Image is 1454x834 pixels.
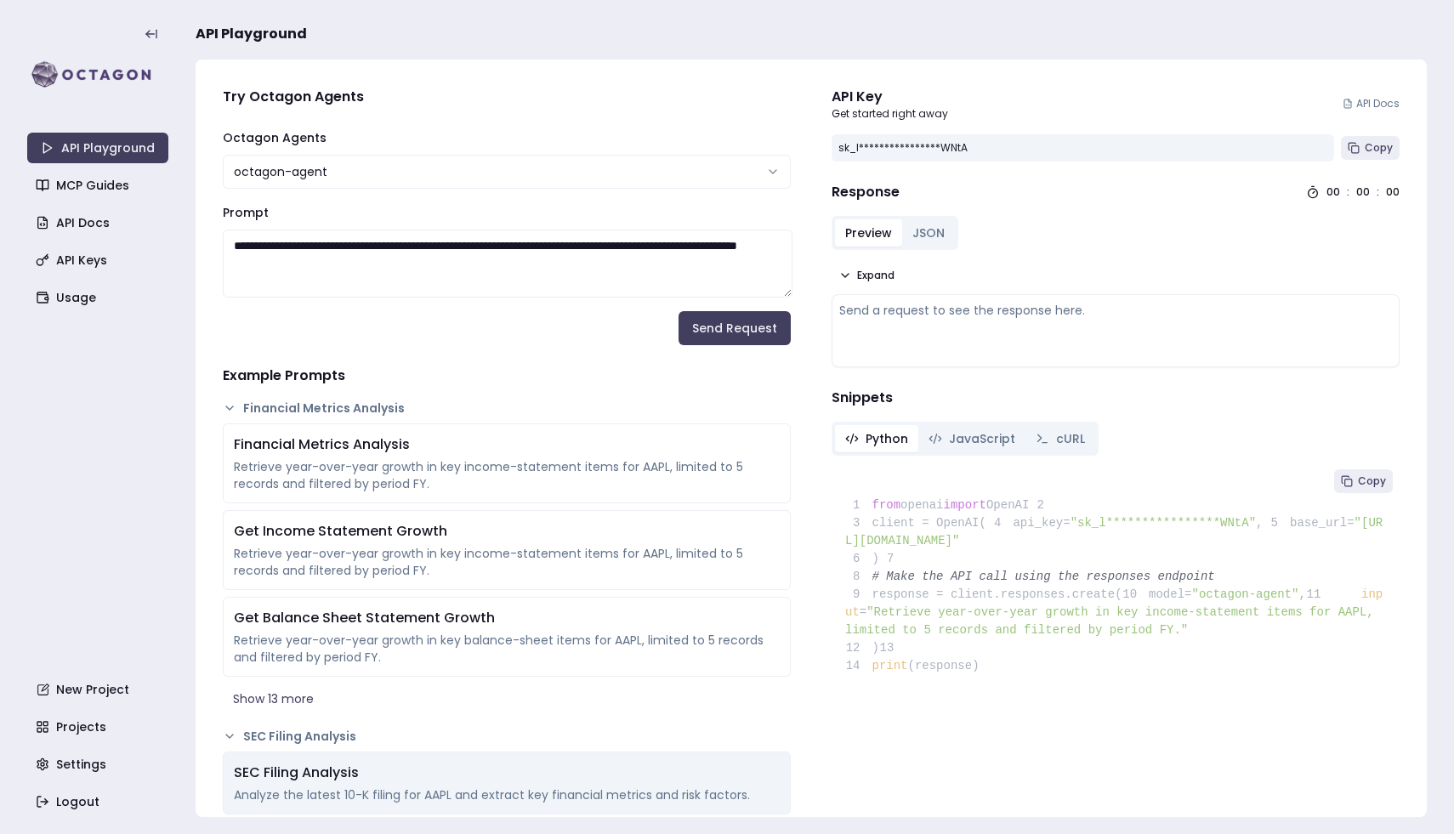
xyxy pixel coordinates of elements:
span: API Playground [196,24,307,44]
span: ) [845,552,879,565]
button: JSON [902,219,955,247]
span: print [872,659,908,672]
button: Copy [1334,469,1393,493]
button: Show 13 more [223,684,791,714]
span: 12 [845,639,872,657]
span: Copy [1365,141,1393,155]
a: Settings [29,749,170,780]
div: Get Income Statement Growth [234,521,780,542]
div: 00 [1356,185,1370,199]
span: openai [900,498,943,512]
button: Copy [1341,136,1400,160]
div: API Key [832,87,948,107]
a: New Project [29,674,170,705]
div: Financial Metrics Analysis [234,434,780,455]
span: client = OpenAI( [845,516,986,530]
a: Logout [29,786,170,817]
button: Financial Metrics Analysis [223,400,791,417]
div: Send a request to see the response here. [839,302,1392,319]
button: Send Request [679,311,791,345]
span: OpenAI [986,498,1029,512]
a: API Docs [29,207,170,238]
button: Preview [835,219,902,247]
span: model= [1149,587,1191,601]
span: 13 [879,639,906,657]
span: 11 [1306,586,1333,604]
span: JavaScript [949,430,1015,447]
span: Copy [1358,474,1386,488]
label: Prompt [223,204,269,221]
span: api_key= [1013,516,1070,530]
div: Get Balance Sheet Statement Growth [234,608,780,628]
span: response = client.responses.create( [845,587,1122,601]
button: SEC Filing Analysis [223,728,791,745]
a: MCP Guides [29,170,170,201]
h4: Snippets [832,388,1400,408]
span: 5 [1263,514,1290,532]
div: 00 [1326,185,1340,199]
a: API Keys [29,245,170,275]
a: API Docs [1343,97,1400,111]
div: : [1347,185,1349,199]
span: 9 [845,586,872,604]
div: : [1377,185,1379,199]
span: from [872,498,901,512]
span: ) [845,641,879,655]
span: Expand [857,269,895,282]
div: 00 [1386,185,1400,199]
h4: Try Octagon Agents [223,87,791,107]
div: SEC Filing Analysis [234,763,780,783]
label: Octagon Agents [223,129,327,146]
span: "Retrieve year-over-year growth in key income-statement items for AAPL, limited to 5 records and ... [845,605,1381,637]
div: Retrieve year-over-year growth in key income-statement items for AAPL, limited to 5 records and f... [234,545,780,579]
p: Get started right away [832,107,948,121]
span: , [1299,587,1306,601]
span: , [1256,516,1263,530]
a: Usage [29,282,170,313]
span: 3 [845,514,872,532]
span: 14 [845,657,872,675]
span: 2 [1029,496,1056,514]
span: "octagon-agent" [1191,587,1298,601]
span: import [944,498,986,512]
button: Expand [832,264,901,287]
span: (response) [908,659,980,672]
a: API Playground [27,133,168,163]
a: Projects [29,712,170,742]
span: 7 [879,550,906,568]
span: cURL [1056,430,1085,447]
span: 1 [845,496,872,514]
span: 10 [1122,586,1150,604]
div: Analyze the latest 10-K filing for AAPL and extract key financial metrics and risk factors. [234,786,780,803]
h4: Example Prompts [223,366,791,386]
span: 6 [845,550,872,568]
span: 8 [845,568,872,586]
span: # Make the API call using the responses endpoint [872,570,1215,583]
div: Retrieve year-over-year growth in key balance-sheet items for AAPL, limited to 5 records and filt... [234,632,780,666]
span: base_url= [1290,516,1355,530]
span: = [860,605,866,619]
h4: Response [832,182,900,202]
img: logo-rect-yK7x_WSZ.svg [27,58,168,92]
span: 4 [986,514,1014,532]
span: Python [866,430,908,447]
div: Retrieve year-over-year growth in key income-statement items for AAPL, limited to 5 records and f... [234,458,780,492]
